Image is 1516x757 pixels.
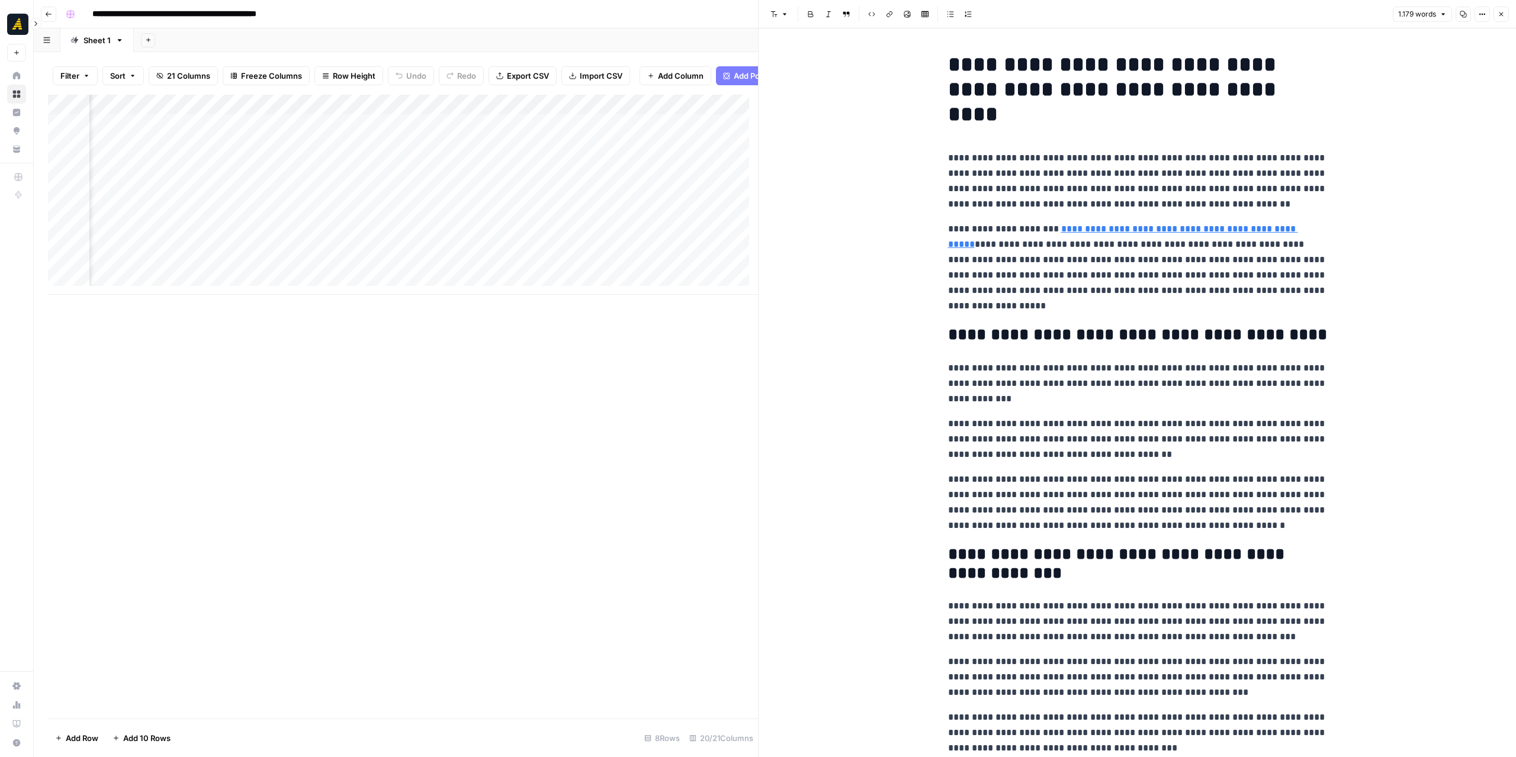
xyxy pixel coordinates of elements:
button: Help + Support [7,733,26,752]
span: Add Column [658,70,704,82]
button: Workspace: Marketers in Demand [7,9,26,39]
a: Insights [7,103,26,122]
button: Add Row [48,729,105,748]
div: 8 Rows [640,729,685,748]
div: 20/21 Columns [685,729,758,748]
a: Sheet 1 [60,28,134,52]
button: Add 10 Rows [105,729,178,748]
span: 1.179 words [1398,9,1436,20]
a: Your Data [7,140,26,159]
img: Marketers in Demand Logo [7,14,28,35]
button: Redo [439,66,484,85]
button: Import CSV [561,66,630,85]
button: Filter [53,66,98,85]
a: Settings [7,677,26,695]
span: Freeze Columns [241,70,302,82]
a: Opportunities [7,121,26,140]
span: Redo [457,70,476,82]
a: Learning Hub [7,714,26,733]
a: Usage [7,695,26,714]
button: Undo [388,66,434,85]
div: Sheet 1 [83,34,111,46]
span: Add Power Agent [734,70,798,82]
button: Row Height [314,66,383,85]
span: Export CSV [507,70,549,82]
a: Browse [7,85,26,104]
span: Add Row [66,732,98,744]
button: Add Column [640,66,711,85]
span: Row Height [333,70,375,82]
button: Sort [102,66,144,85]
span: Import CSV [580,70,622,82]
span: Undo [406,70,426,82]
button: Export CSV [489,66,557,85]
button: Freeze Columns [223,66,310,85]
button: Add Power Agent [716,66,805,85]
span: Sort [110,70,126,82]
span: Filter [60,70,79,82]
button: 21 Columns [149,66,218,85]
span: 21 Columns [167,70,210,82]
span: Add 10 Rows [123,732,171,744]
button: 1.179 words [1393,7,1452,22]
a: Home [7,66,26,85]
